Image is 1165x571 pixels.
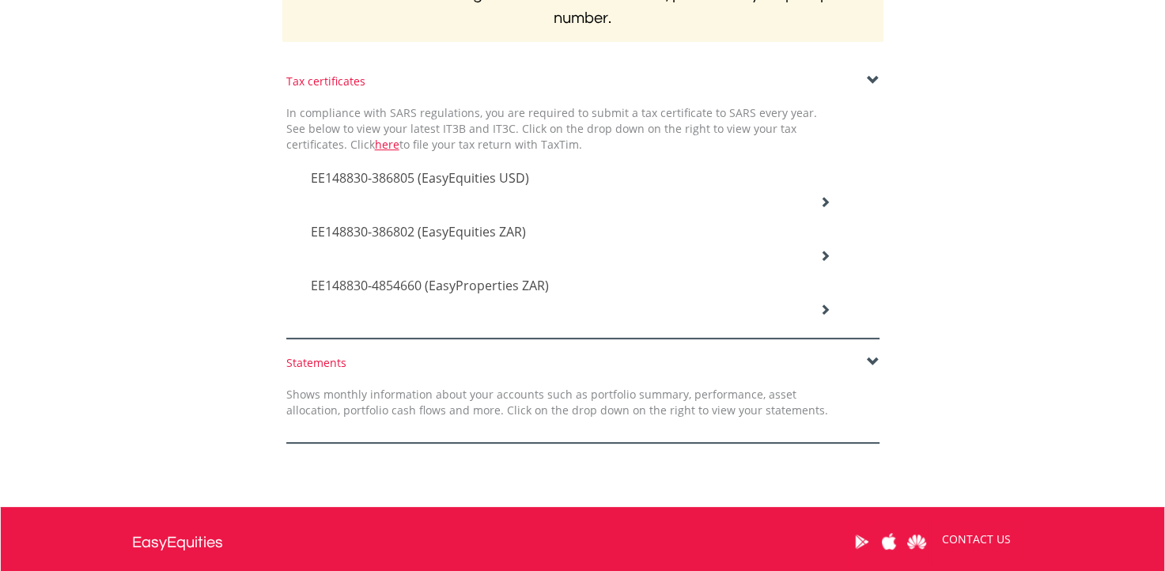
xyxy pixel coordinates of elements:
span: EE148830-4854660 (EasyProperties ZAR) [311,277,549,294]
span: In compliance with SARS regulations, you are required to submit a tax certificate to SARS every y... [286,105,817,152]
span: EE148830-386805 (EasyEquities USD) [311,169,529,187]
a: Apple [876,517,903,566]
span: EE148830-386802 (EasyEquities ZAR) [311,223,526,240]
a: here [375,137,399,152]
a: CONTACT US [931,517,1022,562]
a: Huawei [903,517,931,566]
div: Tax certificates [286,74,879,89]
a: Google Play [848,517,876,566]
span: Click to file your tax return with TaxTim. [350,137,582,152]
div: Statements [286,355,879,371]
div: Shows monthly information about your accounts such as portfolio summary, performance, asset alloc... [274,387,840,418]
